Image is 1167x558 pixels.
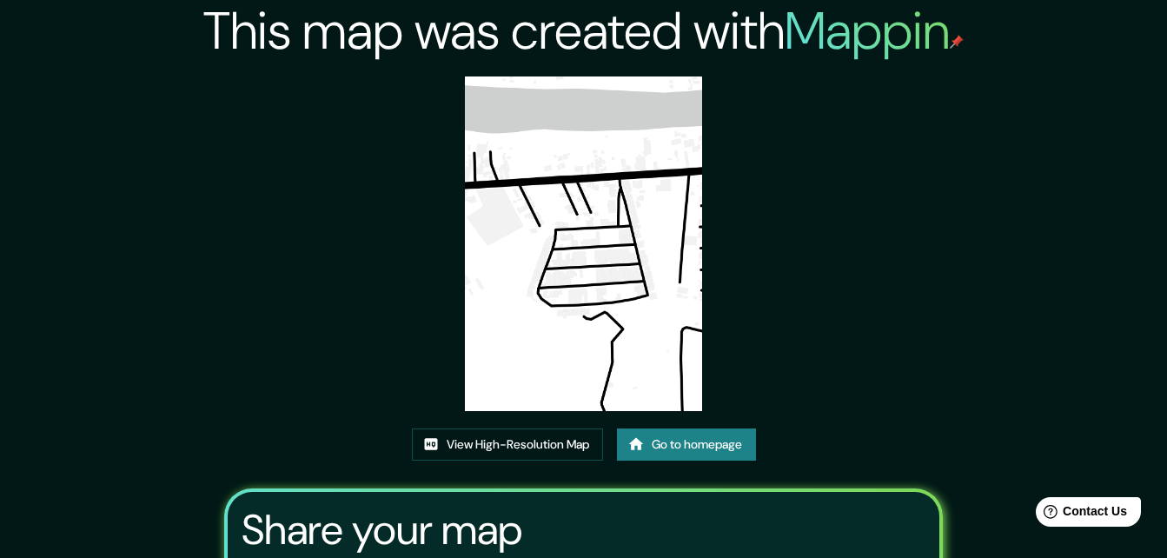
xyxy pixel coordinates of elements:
a: Go to homepage [617,428,756,461]
h3: Share your map [242,506,522,555]
iframe: Help widget launcher [1012,490,1148,539]
img: created-map [465,76,701,411]
img: mappin-pin [950,35,964,49]
a: View High-Resolution Map [412,428,603,461]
